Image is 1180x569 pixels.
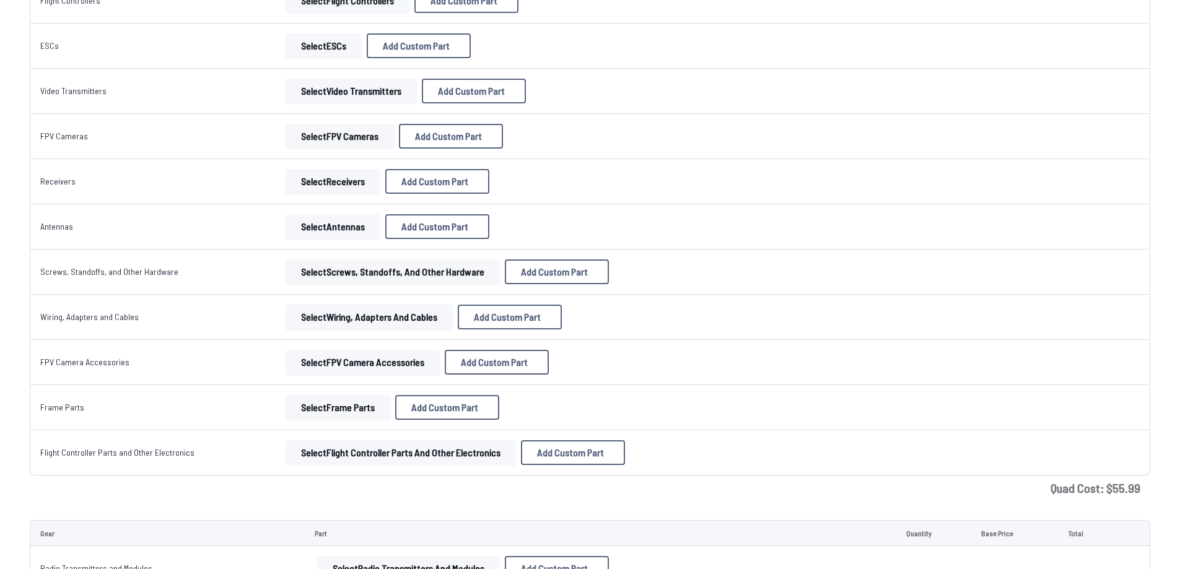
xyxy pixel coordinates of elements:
button: Add Custom Part [399,124,503,149]
button: SelectESCs [286,33,362,58]
td: Gear [30,520,305,546]
button: Add Custom Part [385,214,489,239]
span: Add Custom Part [438,86,505,96]
a: Antennas [40,221,73,232]
a: FPV Cameras [40,131,88,141]
td: Total [1058,520,1117,546]
button: Add Custom Part [458,305,562,329]
button: SelectScrews, Standoffs, and Other Hardware [286,259,500,284]
button: Add Custom Part [367,33,471,58]
span: Add Custom Part [383,41,450,51]
a: Frame Parts [40,402,84,412]
button: Add Custom Part [521,440,625,465]
span: Add Custom Part [411,402,478,412]
button: SelectFrame Parts [286,395,390,420]
a: Wiring, Adapters and Cables [40,311,139,322]
button: SelectReceivers [286,169,380,194]
button: SelectFPV Cameras [286,124,394,149]
a: SelectFPV Camera Accessories [283,350,442,375]
a: Flight Controller Parts and Other Electronics [40,447,194,458]
a: SelectFlight Controller Parts and Other Electronics [283,440,518,465]
button: SelectAntennas [286,214,380,239]
a: SelectFrame Parts [283,395,393,420]
a: Video Transmitters [40,85,107,96]
a: Receivers [40,176,76,186]
button: Add Custom Part [445,350,549,375]
button: SelectVideo Transmitters [286,79,417,103]
a: SelectReceivers [283,169,383,194]
td: Base Price [971,520,1057,546]
button: Add Custom Part [505,259,609,284]
button: SelectFlight Controller Parts and Other Electronics [286,440,516,465]
a: SelectVideo Transmitters [283,79,419,103]
a: SelectESCs [283,33,364,58]
span: Add Custom Part [474,312,541,322]
span: Add Custom Part [401,222,468,232]
a: SelectScrews, Standoffs, and Other Hardware [283,259,502,284]
span: Add Custom Part [537,448,604,458]
td: Quad Cost: $ 55.99 [30,476,1150,500]
a: SelectWiring, Adapters and Cables [283,305,455,329]
a: Screws, Standoffs, and Other Hardware [40,266,178,277]
span: Add Custom Part [401,176,468,186]
a: SelectFPV Cameras [283,124,396,149]
a: ESCs [40,40,59,51]
td: Quantity [896,520,971,546]
button: Add Custom Part [385,169,489,194]
span: Add Custom Part [461,357,528,367]
a: FPV Camera Accessories [40,357,129,367]
button: SelectFPV Camera Accessories [286,350,440,375]
button: Add Custom Part [395,395,499,420]
a: SelectAntennas [283,214,383,239]
button: Add Custom Part [422,79,526,103]
td: Part [305,520,896,546]
span: Add Custom Part [415,131,482,141]
button: SelectWiring, Adapters and Cables [286,305,453,329]
span: Add Custom Part [521,267,588,277]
